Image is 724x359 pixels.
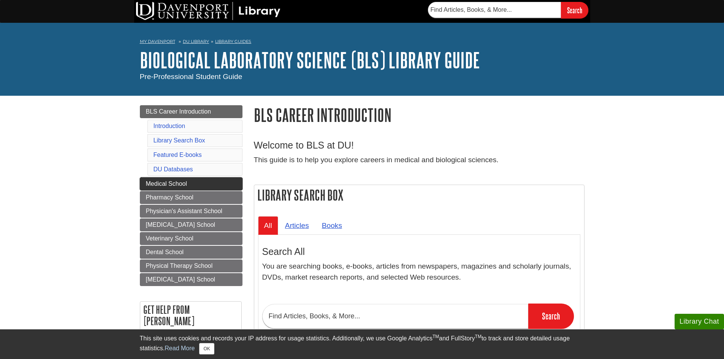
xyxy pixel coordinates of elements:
input: Find Articles, Books, & More... [428,2,561,18]
a: Featured E-books [154,152,202,158]
p: This guide is to help you explore careers in medical and biological sciences. [254,155,585,166]
sup: TM [475,334,482,339]
a: Read More [165,345,195,351]
span: Veterinary School [146,235,193,242]
span: Physical Therapy School [146,263,213,269]
div: This site uses cookies and records your IP address for usage statistics. Additionally, we use Goo... [140,334,585,354]
a: Library Search Box [154,137,205,144]
a: Physician's Assistant School [140,205,242,218]
a: All [258,216,278,235]
h2: Get help from [PERSON_NAME] [140,302,241,329]
a: Books [316,216,348,235]
h3: Welcome to BLS at DU! [254,140,585,151]
input: Search [561,2,588,18]
a: Dental School [140,246,242,259]
input: Find Articles, Books, & More... [262,304,528,329]
span: Medical School [146,180,187,187]
a: DU Library [183,39,209,44]
button: Library Chat [675,314,724,329]
h2: Library Search Box [254,185,584,205]
form: Searches DU Library's articles, books, and more [428,2,588,18]
p: You are searching books, e-books, articles from newspapers, magazines and scholarly journals, DVD... [262,261,576,283]
a: Pharmacy School [140,191,242,204]
a: Biological Laboratory Science (BLS) Library Guide [140,48,480,72]
span: Pre-Professional Student Guide [140,73,242,81]
span: [MEDICAL_DATA] School [146,276,215,283]
a: DU Databases [154,166,193,172]
a: BLS Career Introduction [140,105,242,118]
span: Dental School [146,249,184,255]
a: Veterinary School [140,232,242,245]
a: Introduction [154,123,185,129]
span: Physician's Assistant School [146,208,222,214]
img: DU Library [136,2,280,20]
a: [MEDICAL_DATA] School [140,273,242,286]
span: BLS Career Introduction [146,108,211,115]
span: Pharmacy School [146,194,193,201]
sup: TM [432,334,439,339]
a: Library Guides [215,39,251,44]
button: Close [199,343,214,354]
a: [MEDICAL_DATA] School [140,218,242,231]
span: [MEDICAL_DATA] School [146,221,215,228]
h3: Search All [262,246,576,257]
a: My Davenport [140,38,175,45]
input: Search [528,304,574,329]
a: Physical Therapy School [140,259,242,272]
h1: BLS Career Introduction [254,105,585,125]
a: Medical School [140,177,242,190]
nav: breadcrumb [140,36,585,49]
a: Articles [279,216,315,235]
